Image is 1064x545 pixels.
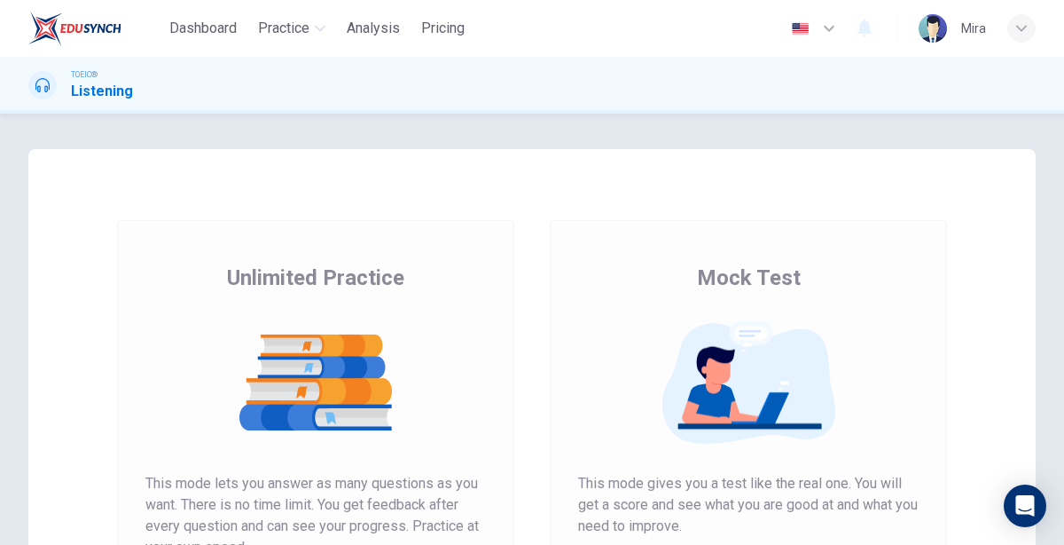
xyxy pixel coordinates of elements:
[71,68,98,81] span: TOEIC®
[414,12,472,44] button: Pricing
[251,12,332,44] button: Practice
[258,18,309,39] span: Practice
[347,18,400,39] span: Analysis
[961,18,986,39] div: Mira
[697,264,801,292] span: Mock Test
[227,264,404,292] span: Unlimited Practice
[1004,485,1046,527] div: Open Intercom Messenger
[169,18,237,39] span: Dashboard
[789,22,811,36] img: en
[919,14,947,43] img: Profile picture
[340,12,407,44] button: Analysis
[162,12,244,44] button: Dashboard
[28,11,121,46] img: EduSynch logo
[421,18,465,39] span: Pricing
[28,11,162,46] a: EduSynch logo
[71,81,133,102] h1: Listening
[578,473,919,537] span: This mode gives you a test like the real one. You will get a score and see what you are good at a...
